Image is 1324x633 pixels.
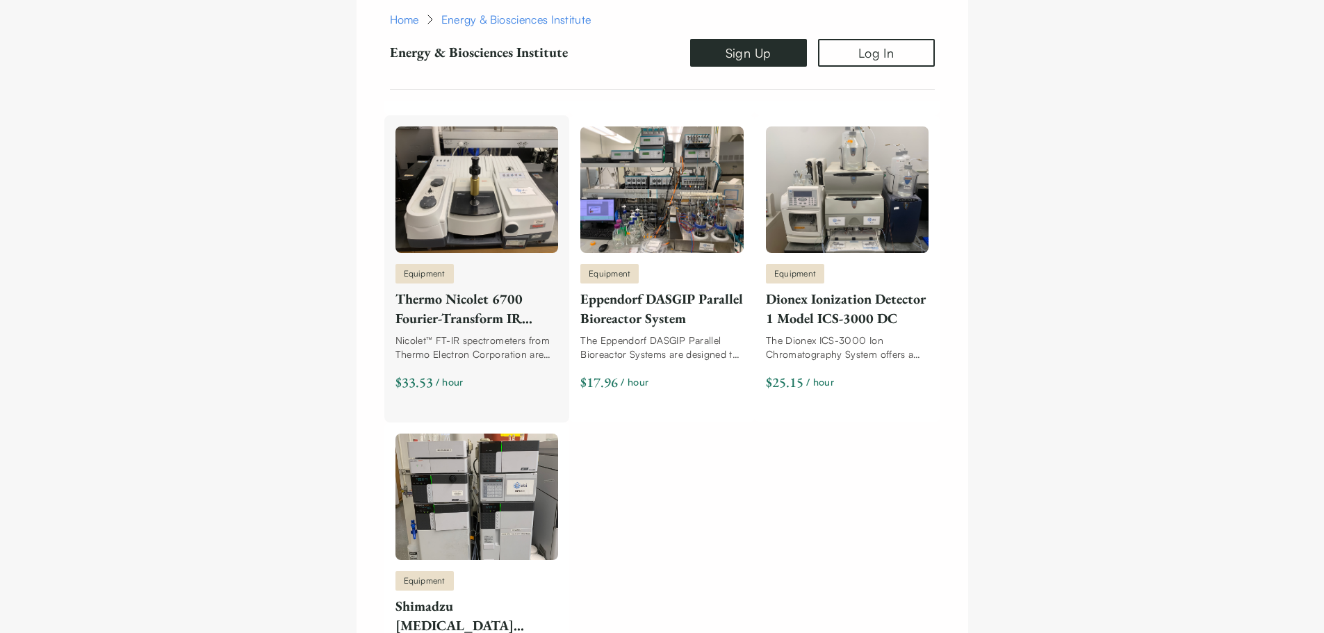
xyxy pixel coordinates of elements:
[580,372,618,392] div: $17.96
[580,334,744,361] div: The Eppendorf DASGIP Parallel Bioreactor Systems are designed to deliver optimal bioprocess perfo...
[621,375,648,389] span: / hour
[580,126,744,400] a: Eppendorf DASGIP Parallel Bioreactor SystemEquipmentEppendorf DASGIP Parallel Bioreactor SystemTh...
[395,334,559,361] div: Nicolet™ FT-IR spectrometers from Thermo Electron Corporation are the highest performance FT-IR s...
[395,126,559,400] a: Thermo Nicolet 6700 Fourier-Transform IR SpectrometerEquipmentThermo Nicolet 6700 Fourier-Transfo...
[589,268,630,280] span: Equipment
[390,44,568,61] p: Energy & Biosciences Institute
[395,126,559,253] img: Thermo Nicolet 6700 Fourier-Transform IR Spectrometer
[436,375,464,389] span: / hour
[818,39,935,67] a: Log In
[766,126,929,400] a: Dionex Ionization Detector 1 Model ICS-3000 DCEquipmentDionex Ionization Detector 1 Model ICS-300...
[404,575,446,587] span: Equipment
[766,372,803,392] div: $25.15
[580,126,744,253] img: Eppendorf DASGIP Parallel Bioreactor System
[766,334,929,361] div: The Dionex ICS-3000 Ion Chromatography System offers a full range of ReagentFree™ IC (RFIC™) comp...
[580,289,744,328] div: Eppendorf DASGIP Parallel Bioreactor System
[766,126,929,253] img: Dionex Ionization Detector 1 Model ICS-3000 DC
[404,268,446,280] span: Equipment
[774,268,816,280] span: Equipment
[806,375,834,389] span: / hour
[395,289,559,328] div: Thermo Nicolet 6700 Fourier-Transform IR Spectrometer
[441,11,591,28] div: Energy & Biosciences Institute
[766,289,929,328] div: Dionex Ionization Detector 1 Model ICS-3000 DC
[395,372,433,392] div: $33.53
[395,434,559,560] img: Shimadzu High Performance Liquid Chromatography (HPLC)-1 Model LC20AD
[690,39,807,67] a: Sign Up
[390,11,419,28] a: Home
